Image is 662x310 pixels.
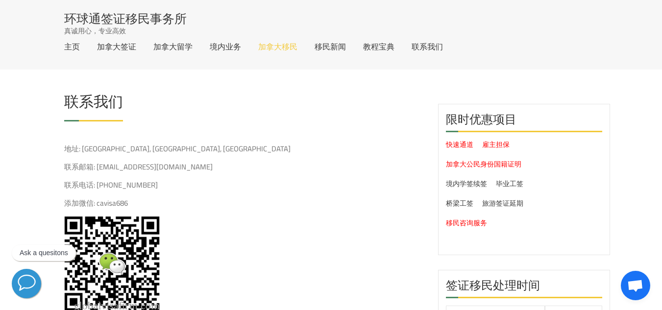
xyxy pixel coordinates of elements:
[64,143,423,154] p: 地址: [GEOGRAPHIC_DATA], [GEOGRAPHIC_DATA], [GEOGRAPHIC_DATA]
[621,271,650,300] div: Open chat
[97,43,136,50] a: 加拿大签证
[446,216,487,229] a: 移民咨询服务
[446,112,603,132] h2: 限时优惠项目
[315,43,346,50] a: 移民新闻
[446,177,487,190] a: 境内学签续签
[496,177,523,190] a: 毕业工签
[153,43,193,50] a: 加拿大留学
[412,43,443,50] a: 联系我们
[446,158,521,170] a: 加拿大公民身份国籍证明
[64,94,123,114] h1: 联系我们
[482,138,510,151] a: 雇主担保
[258,43,297,50] a: 加拿大移民
[64,180,423,191] p: 联系电话: [PHONE_NUMBER]
[446,138,473,151] a: 快速通道
[446,197,473,210] a: 桥梁工签
[446,278,603,298] h2: 签证移民处理时间
[64,198,423,209] p: 添加微信: cavisa686
[363,43,394,50] a: 教程宝典
[64,43,80,50] a: 主页
[20,249,68,257] p: Ask a quesitons
[64,12,187,24] a: 环球通签证移民事务所
[64,26,126,36] span: 真诚用心，专业高效
[210,43,241,50] a: 境内业务
[482,197,523,210] a: 旅游签证延期
[64,162,423,172] p: 联系邮箱: [EMAIL_ADDRESS][DOMAIN_NAME]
